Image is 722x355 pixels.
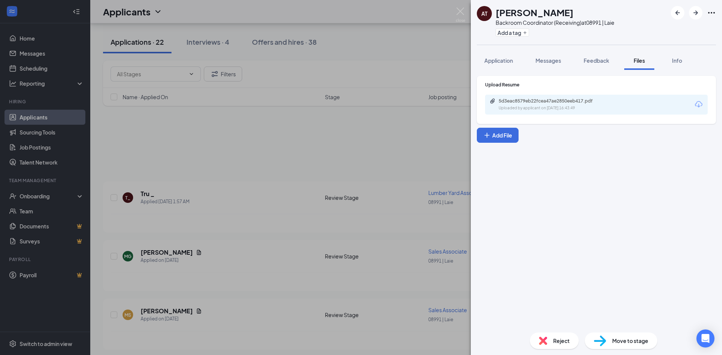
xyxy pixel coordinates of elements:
button: ArrowLeftNew [671,6,684,20]
div: Open Intercom Messenger [696,329,714,347]
svg: Ellipses [707,8,716,17]
svg: Download [694,100,703,109]
button: Add FilePlus [477,128,519,143]
h1: [PERSON_NAME] [496,6,573,19]
span: Messages [535,57,561,64]
div: Uploaded by applicant on [DATE] 16:43:49 [499,105,611,111]
div: Backroom Coordinator (Receiving) at 08991 | Laie [496,19,614,26]
button: ArrowRight [689,6,702,20]
svg: ArrowLeftNew [673,8,682,17]
span: Feedback [584,57,609,64]
div: Upload Resume [485,82,708,88]
span: Files [634,57,645,64]
svg: ArrowRight [691,8,700,17]
svg: Plus [523,30,527,35]
button: PlusAdd a tag [496,29,529,36]
svg: Plus [483,131,491,139]
svg: Paperclip [490,98,496,104]
a: Paperclip5d3eac8579eb22fcea47ae2850eeb417.pdfUploaded by applicant on [DATE] 16:43:49 [490,98,611,111]
span: Application [484,57,513,64]
div: AT [481,10,487,17]
span: Reject [553,337,570,345]
span: Info [672,57,682,64]
div: 5d3eac8579eb22fcea47ae2850eeb417.pdf [499,98,604,104]
span: Move to stage [612,337,648,345]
